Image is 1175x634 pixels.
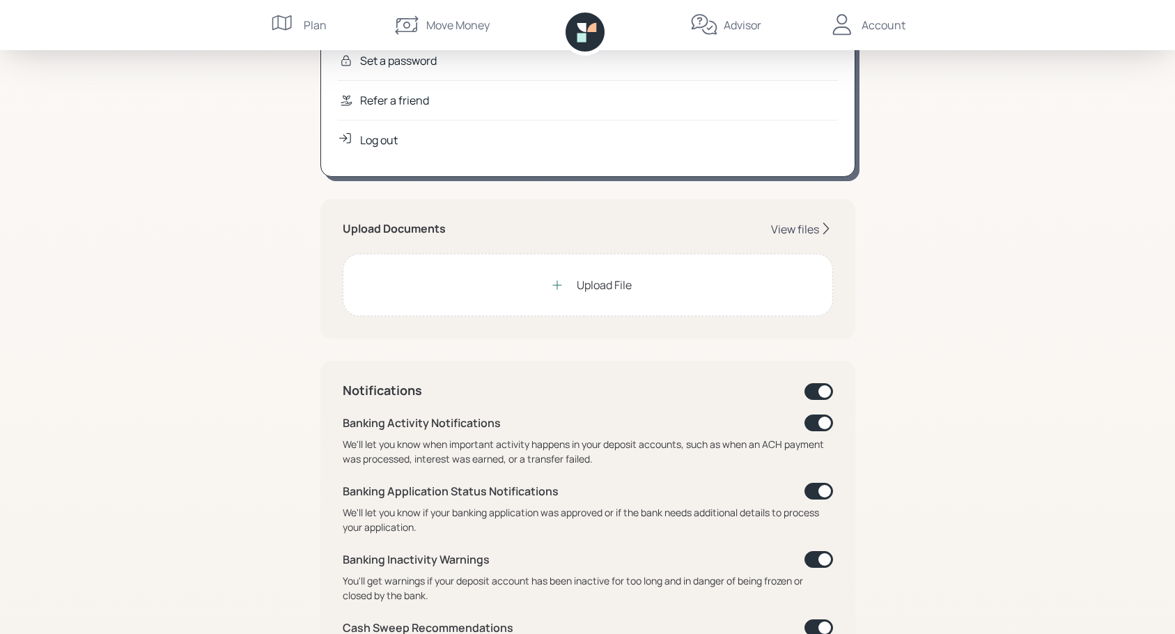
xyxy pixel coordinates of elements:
[343,505,833,534] div: We'll let you know if your banking application was approved or if the bank needs additional detai...
[343,222,446,235] h5: Upload Documents
[343,383,422,399] h4: Notifications
[577,277,632,293] div: Upload File
[426,17,490,33] div: Move Money
[343,483,559,500] div: Banking Application Status Notifications
[343,415,501,431] div: Banking Activity Notifications
[304,17,327,33] div: Plan
[724,17,761,33] div: Advisor
[771,222,819,237] div: View files
[360,132,398,148] div: Log out
[360,92,429,109] div: Refer a friend
[343,551,490,568] div: Banking Inactivity Warnings
[343,437,833,466] div: We'll let you know when important activity happens in your deposit accounts, such as when an ACH ...
[343,573,833,603] div: You'll get warnings if your deposit account has been inactive for too long and in danger of being...
[862,17,905,33] div: Account
[360,52,437,69] div: Set a password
